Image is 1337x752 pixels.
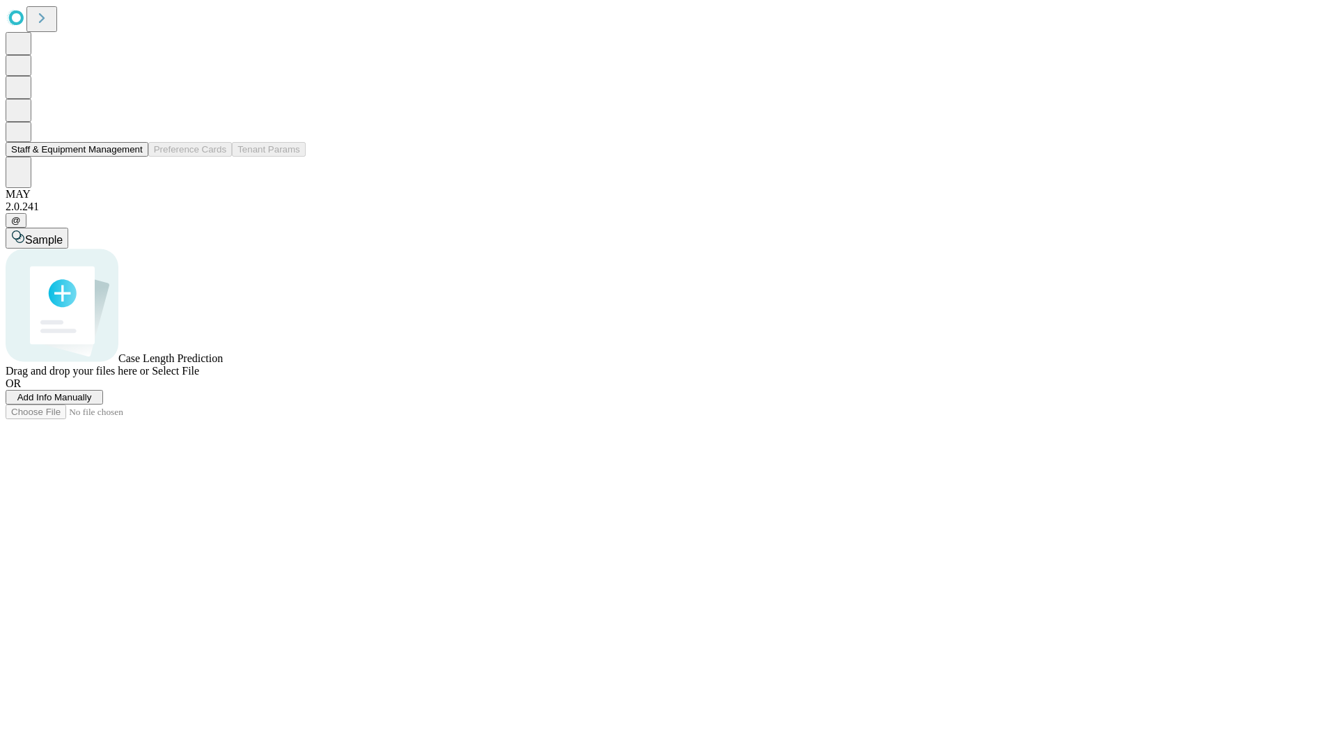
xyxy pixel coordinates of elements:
span: Add Info Manually [17,392,92,402]
span: @ [11,215,21,226]
button: Add Info Manually [6,390,103,405]
span: OR [6,377,21,389]
button: Sample [6,228,68,249]
button: @ [6,213,26,228]
div: MAY [6,188,1331,201]
span: Select File [152,365,199,377]
span: Case Length Prediction [118,352,223,364]
div: 2.0.241 [6,201,1331,213]
button: Staff & Equipment Management [6,142,148,157]
button: Preference Cards [148,142,232,157]
button: Tenant Params [232,142,306,157]
span: Sample [25,234,63,246]
span: Drag and drop your files here or [6,365,149,377]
